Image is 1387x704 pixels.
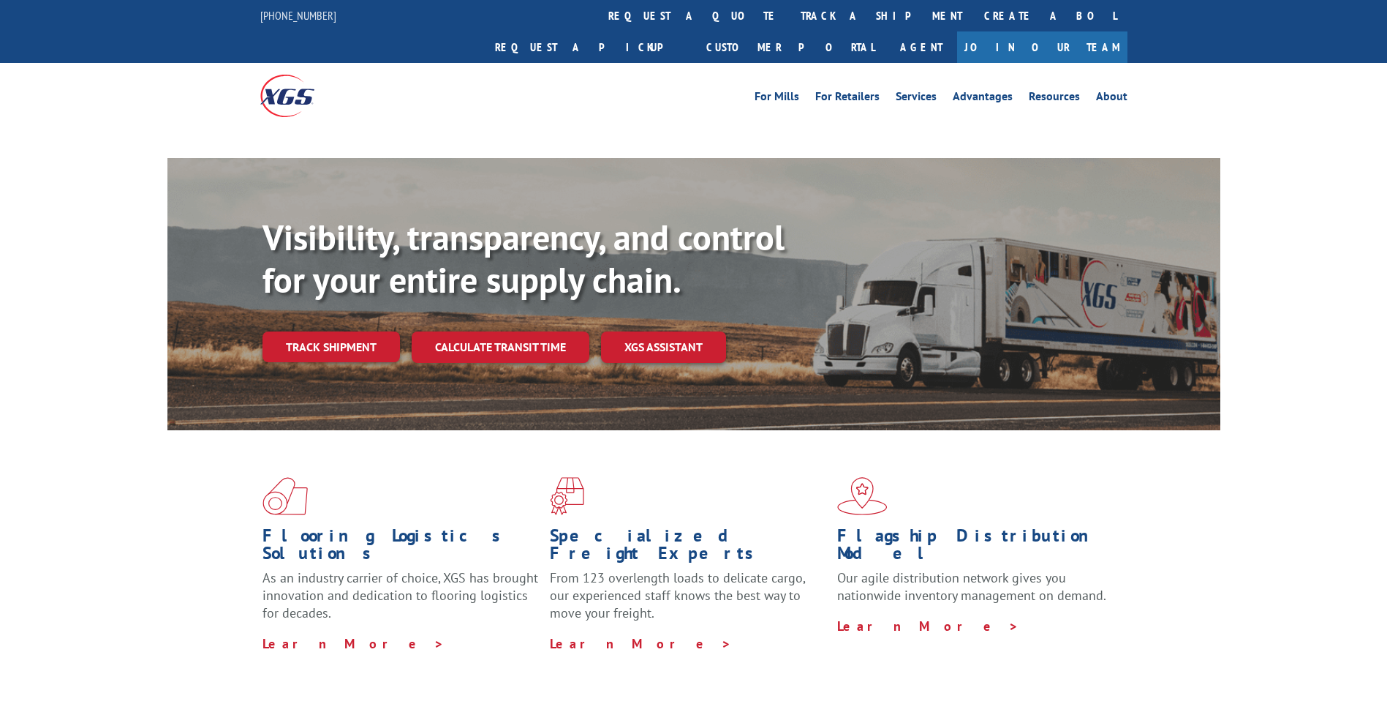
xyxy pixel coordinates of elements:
span: Our agile distribution network gives you nationwide inventory management on demand. [837,569,1106,604]
a: Services [896,91,937,107]
a: About [1096,91,1127,107]
b: Visibility, transparency, and control for your entire supply chain. [262,214,785,302]
img: xgs-icon-flagship-distribution-model-red [837,477,888,515]
a: Learn More > [550,635,732,652]
a: Join Our Team [957,31,1127,63]
a: Request a pickup [484,31,695,63]
p: From 123 overlength loads to delicate cargo, our experienced staff knows the best way to move you... [550,569,826,634]
span: As an industry carrier of choice, XGS has brought innovation and dedication to flooring logistics... [262,569,538,621]
a: Calculate transit time [412,332,589,363]
a: Advantages [953,91,1013,107]
a: Resources [1029,91,1080,107]
a: Track shipment [262,332,400,362]
h1: Specialized Freight Experts [550,527,826,569]
img: xgs-icon-focused-on-flooring-red [550,477,584,515]
a: Customer Portal [695,31,885,63]
img: xgs-icon-total-supply-chain-intelligence-red [262,477,308,515]
a: XGS ASSISTANT [601,332,726,363]
a: For Mills [755,91,799,107]
a: Learn More > [262,635,445,652]
h1: Flooring Logistics Solutions [262,527,539,569]
a: Agent [885,31,957,63]
a: [PHONE_NUMBER] [260,8,336,23]
a: Learn More > [837,618,1019,634]
h1: Flagship Distribution Model [837,527,1114,569]
a: For Retailers [815,91,880,107]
